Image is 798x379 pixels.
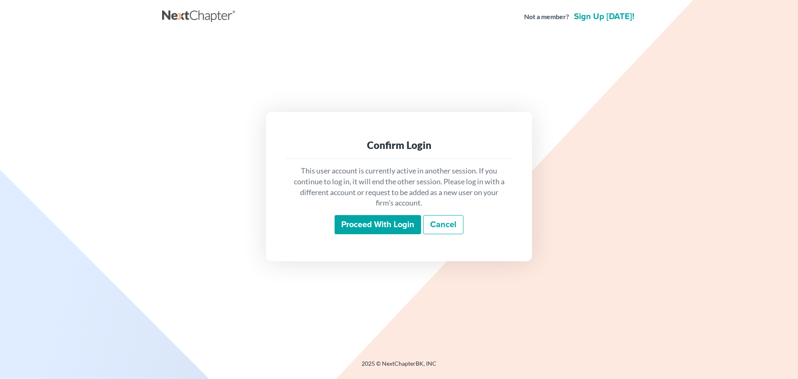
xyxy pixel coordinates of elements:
[524,12,569,22] strong: Not a member?
[162,359,636,374] div: 2025 © NextChapterBK, INC
[335,215,421,234] input: Proceed with login
[293,139,505,152] div: Confirm Login
[423,215,463,234] a: Cancel
[572,12,636,21] a: Sign up [DATE]!
[293,166,505,208] p: This user account is currently active in another session. If you continue to log in, it will end ...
